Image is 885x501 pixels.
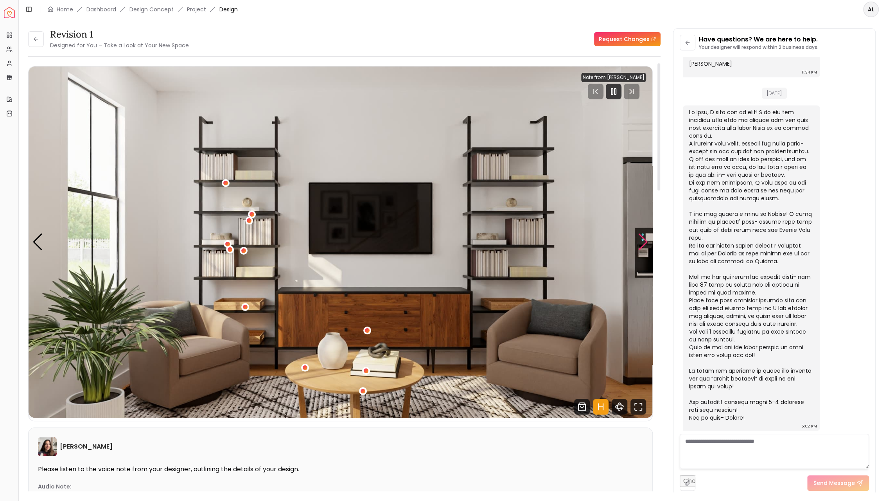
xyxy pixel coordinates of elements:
div: Note from [PERSON_NAME] [581,73,646,82]
span: [DATE] [762,88,787,99]
div: 2 / 4 [29,66,653,418]
p: Your designer will respond within 2 business days. [698,44,818,50]
span: Design [219,5,238,13]
img: Design Render 2 [29,66,653,418]
div: Carousel [29,66,652,418]
svg: 360 View [612,399,627,415]
svg: Fullscreen [630,399,646,415]
a: Home [57,5,73,13]
svg: Hotspots Toggle [593,399,609,415]
p: Please listen to the voice note from your designer, outlining the details of your design. [38,465,643,473]
h6: [PERSON_NAME] [60,442,113,451]
div: Previous slide [32,233,43,251]
span: AL [864,2,878,16]
svg: Shop Products from this design [574,399,590,415]
div: 11:34 PM [802,68,817,76]
img: Maria Castillero [38,437,57,456]
li: Design Concept [129,5,174,13]
button: AL [863,2,879,17]
nav: breadcrumb [47,5,238,13]
div: Next slide [638,233,648,251]
small: Designed for You – Take a Look at Your New Space [50,41,189,49]
svg: Pause [609,87,618,96]
p: Audio Note: [38,483,72,490]
div: 5:02 PM [801,422,817,430]
a: Spacejoy [4,7,15,18]
img: Spacejoy Logo [4,7,15,18]
a: Project [187,5,206,13]
p: Have questions? We are here to help. [698,35,818,44]
div: Lo Ipsu, D sita con ad elit! S do eiu tem incididu utla etdo ma aliquae adm ven quis nost exercit... [689,108,812,421]
a: Dashboard [86,5,116,13]
h3: Revision 1 [50,28,189,41]
a: Request Changes [594,32,661,46]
